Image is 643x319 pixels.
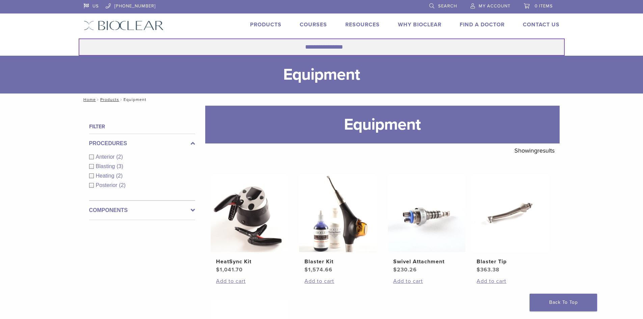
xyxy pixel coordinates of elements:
span: $ [477,266,480,273]
span: Heating [96,173,116,179]
span: (2) [119,182,126,188]
bdi: 230.26 [393,266,417,273]
a: Back To Top [530,294,597,311]
img: Bioclear [84,21,164,30]
span: Posterior [96,182,119,188]
bdi: 1,041.70 [216,266,243,273]
a: Why Bioclear [398,21,441,28]
label: Components [89,206,195,214]
span: Search [438,3,457,9]
a: Find A Doctor [460,21,505,28]
span: $ [216,266,220,273]
span: My Account [479,3,510,9]
span: $ [393,266,397,273]
a: Add to cart: “HeatSync Kit” [216,277,283,285]
h2: Swivel Attachment [393,258,460,266]
a: Add to cart: “Swivel Attachment” [393,277,460,285]
span: Anterior [96,154,116,160]
p: Showing results [514,143,555,158]
span: Blasting [96,163,117,169]
span: / [96,98,100,101]
label: Procedures [89,139,195,148]
img: HeatSync Kit [211,175,288,252]
img: Swivel Attachment [388,175,465,252]
a: Add to cart: “Blaster Tip” [477,277,543,285]
span: (3) [116,163,123,169]
bdi: 363.38 [477,266,500,273]
img: Blaster Kit [299,175,377,252]
a: HeatSync KitHeatSync Kit $1,041.70 [210,175,289,274]
a: Resources [345,21,380,28]
h4: Filter [89,123,195,131]
a: Blaster TipBlaster Tip $363.38 [471,175,550,274]
a: Home [81,97,96,102]
h2: Blaster Kit [304,258,371,266]
a: Blaster KitBlaster Kit $1,574.66 [299,175,377,274]
span: (2) [116,173,123,179]
span: (2) [116,154,123,160]
a: Add to cart: “Blaster Kit” [304,277,371,285]
a: Products [100,97,119,102]
a: Contact Us [523,21,560,28]
h2: Blaster Tip [477,258,543,266]
a: Products [250,21,282,28]
bdi: 1,574.66 [304,266,332,273]
h1: Equipment [205,106,560,143]
span: $ [304,266,308,273]
a: Courses [300,21,327,28]
span: 0 items [535,3,553,9]
img: Blaster Tip [471,175,549,252]
nav: Equipment [79,94,565,106]
span: / [119,98,124,101]
a: Swivel AttachmentSwivel Attachment $230.26 [387,175,466,274]
h2: HeatSync Kit [216,258,283,266]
